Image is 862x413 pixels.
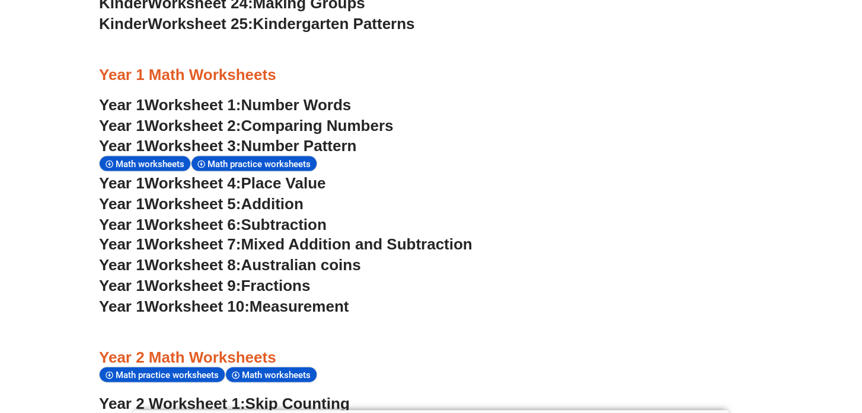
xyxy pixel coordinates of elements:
[99,348,763,368] h3: Year 2 Math Worksheets
[145,216,241,233] span: Worksheet 6:
[241,117,393,135] span: Comparing Numbers
[99,235,472,253] a: Year 1Worksheet 7:Mixed Addition and Subtraction
[241,277,310,294] span: Fractions
[99,65,763,85] h3: Year 1 Math Worksheets
[99,277,310,294] a: Year 1Worksheet 9:Fractions
[99,117,393,135] a: Year 1Worksheet 2:Comparing Numbers
[145,277,241,294] span: Worksheet 9:
[145,174,241,192] span: Worksheet 4:
[225,367,317,383] div: Math worksheets
[99,15,148,33] span: Kinder
[99,395,245,412] span: Year 2 Worksheet 1:
[242,370,314,380] span: Math worksheets
[145,117,241,135] span: Worksheet 2:
[145,96,241,114] span: Worksheet 1:
[99,174,325,192] a: Year 1Worksheet 4:Place Value
[99,216,327,233] a: Year 1Worksheet 6:Subtraction
[99,96,351,114] a: Year 1Worksheet 1:Number Words
[241,174,325,192] span: Place Value
[145,256,241,274] span: Worksheet 8:
[99,195,304,213] a: Year 1Worksheet 5:Addition
[148,15,253,33] span: Worksheet 25:
[207,159,314,169] span: Math practice worksheets
[116,159,188,169] span: Math worksheets
[191,156,317,172] div: Math practice worksheets
[145,137,241,155] span: Worksheet 3:
[145,195,241,213] span: Worksheet 5:
[145,235,241,253] span: Worksheet 7:
[99,256,360,274] a: Year 1Worksheet 8:Australian coins
[241,137,356,155] span: Number Pattern
[99,156,191,172] div: Math worksheets
[241,96,351,114] span: Number Words
[99,297,349,315] a: Year 1Worksheet 10:Measurement
[245,395,350,412] span: Skip Counting
[99,137,356,155] a: Year 1Worksheet 3:Number Pattern
[250,297,349,315] span: Measurement
[253,15,414,33] span: Kindergarten Patterns
[241,195,303,213] span: Addition
[241,235,472,253] span: Mixed Addition and Subtraction
[241,216,326,233] span: Subtraction
[116,370,222,380] span: Math practice worksheets
[241,256,360,274] span: Australian coins
[145,297,250,315] span: Worksheet 10:
[99,395,350,412] a: Year 2 Worksheet 1:Skip Counting
[99,367,225,383] div: Math practice worksheets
